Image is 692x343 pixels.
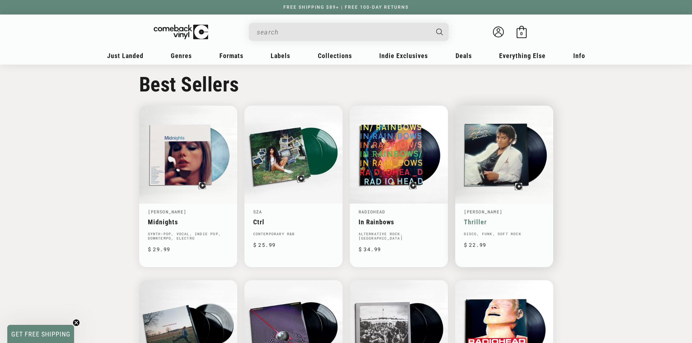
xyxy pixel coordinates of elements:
span: Collections [318,52,352,60]
div: GET FREE SHIPPINGClose teaser [7,325,74,343]
a: Ctrl [253,218,334,226]
a: In Rainbows [359,218,439,226]
a: SZA [253,209,262,215]
h2: Best Sellers [139,73,553,97]
a: [PERSON_NAME] [464,209,503,215]
a: [PERSON_NAME] [148,209,187,215]
span: Labels [271,52,290,60]
a: Thriller [464,218,545,226]
div: Search [249,23,449,41]
a: Radiohead [359,209,385,215]
span: Everything Else [499,52,546,60]
a: Midnights [148,218,228,226]
span: Genres [171,52,192,60]
a: FREE SHIPPING $89+ | FREE 100-DAY RETURNS [276,5,416,10]
button: Close teaser [73,319,80,326]
input: When autocomplete results are available use up and down arrows to review and enter to select [257,25,429,40]
span: Info [573,52,585,60]
span: Just Landed [107,52,143,60]
span: 0 [520,31,523,36]
span: Indie Exclusives [379,52,428,60]
button: Search [430,23,449,41]
span: Deals [456,52,472,60]
span: Formats [219,52,243,60]
span: GET FREE SHIPPING [11,330,70,338]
